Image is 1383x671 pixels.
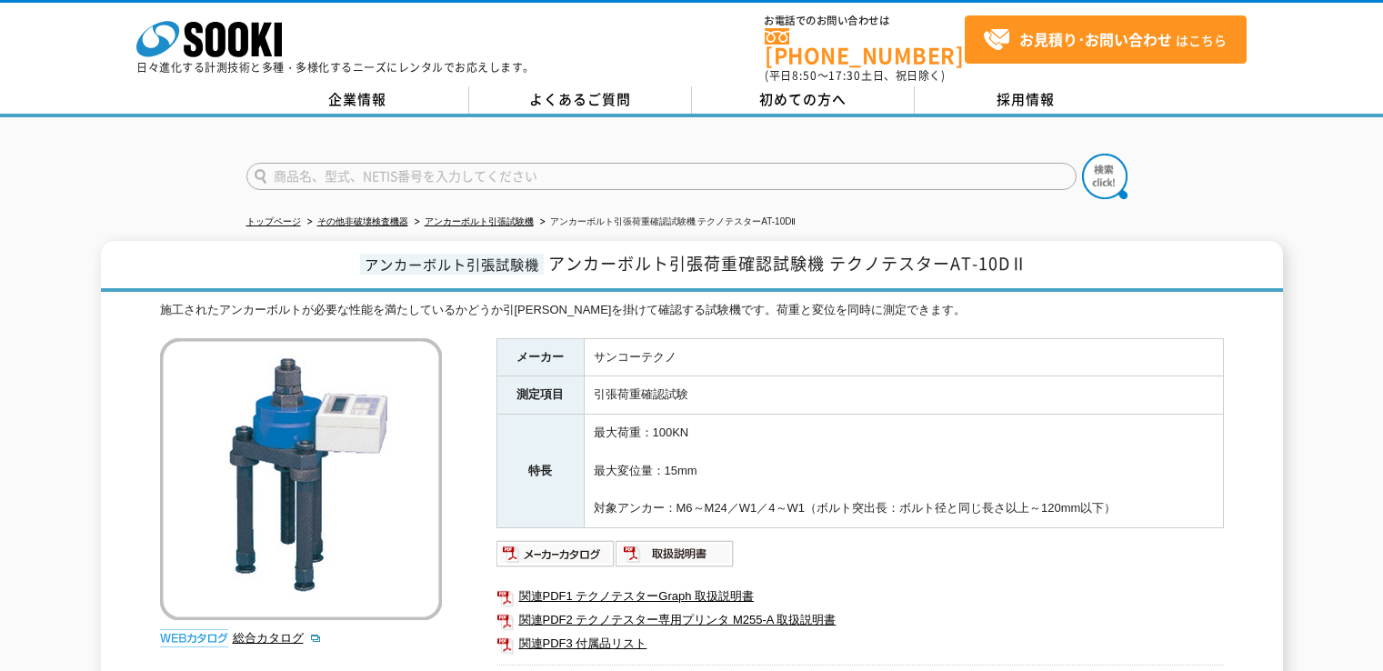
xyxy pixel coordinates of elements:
[616,539,735,568] img: 取扱説明書
[496,415,584,528] th: 特長
[496,551,616,565] a: メーカーカタログ
[496,585,1224,608] a: 関連PDF1 テクノテスターGraph 取扱説明書
[965,15,1247,64] a: お見積り･お問い合わせはこちら
[246,86,469,114] a: 企業情報
[496,338,584,376] th: メーカー
[246,163,1077,190] input: 商品名、型式、NETIS番号を入力してください
[136,62,535,73] p: 日々進化する計測技術と多種・多様化するニーズにレンタルでお応えします。
[425,216,534,226] a: アンカーボルト引張試験機
[1019,28,1172,50] strong: お見積り･お問い合わせ
[536,213,797,232] li: アンカーボルト引張荷重確認試験機 テクノテスターAT-10DⅡ
[317,216,408,226] a: その他非破壊検査機器
[360,254,544,275] span: アンカーボルト引張試験機
[469,86,692,114] a: よくあるご質問
[584,415,1223,528] td: 最大荷重：100KN 最大変位量：15mm 対象アンカー：M6～M24／W1／4～W1（ボルト突出長：ボルト径と同じ長さ以上～120mm以下）
[828,67,861,84] span: 17:30
[759,89,847,109] span: 初めての方へ
[496,376,584,415] th: 測定項目
[584,338,1223,376] td: サンコーテクノ
[1082,154,1127,199] img: btn_search.png
[496,539,616,568] img: メーカーカタログ
[915,86,1137,114] a: 採用情報
[765,28,965,65] a: [PHONE_NUMBER]
[160,629,228,647] img: webカタログ
[765,15,965,26] span: お電話でのお問い合わせは
[983,26,1227,54] span: はこちら
[496,608,1224,632] a: 関連PDF2 テクノテスター専用プリンタ M255-A 取扱説明書
[160,338,442,620] img: アンカーボルト引張荷重確認試験機 テクノテスターAT-10DⅡ
[496,632,1224,656] a: 関連PDF3 付属品リスト
[692,86,915,114] a: 初めての方へ
[765,67,945,84] span: (平日 ～ 土日、祝日除く)
[246,216,301,226] a: トップページ
[548,251,1027,275] span: アンカーボルト引張荷重確認試験機 テクノテスターAT-10DⅡ
[233,631,322,645] a: 総合カタログ
[160,301,1224,320] div: 施工されたアンカーボルトが必要な性能を満たしているかどうか引[PERSON_NAME]を掛けて確認する試験機です。荷重と変位を同時に測定できます。
[616,551,735,565] a: 取扱説明書
[792,67,817,84] span: 8:50
[584,376,1223,415] td: 引張荷重確認試験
